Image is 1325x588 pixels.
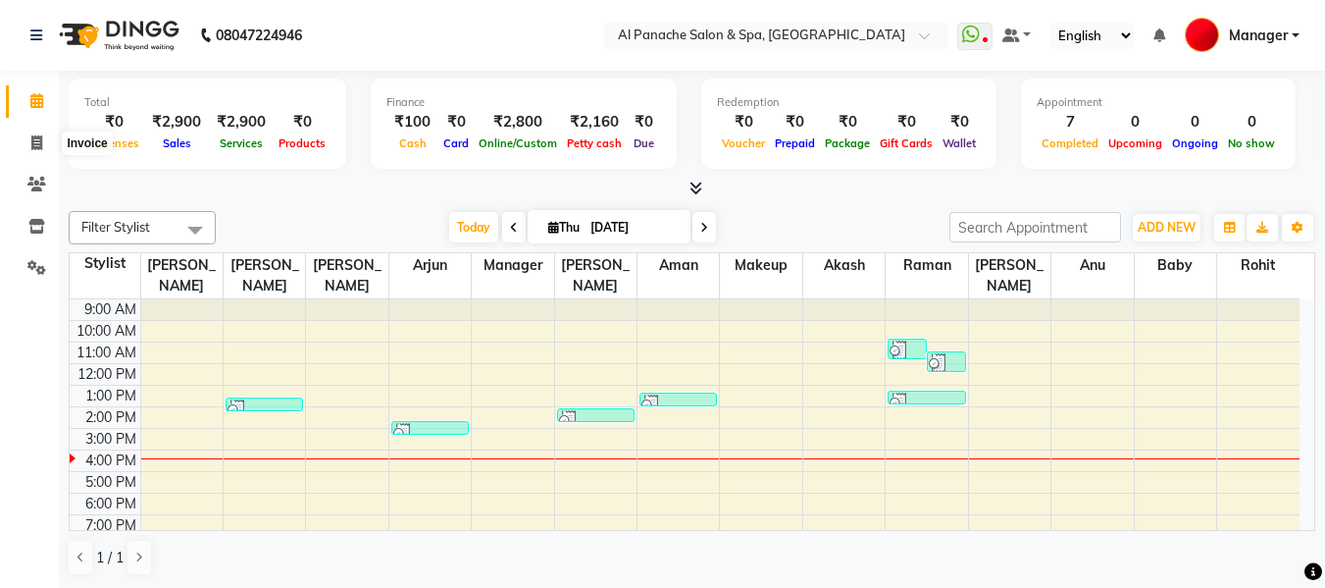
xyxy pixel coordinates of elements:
[81,429,140,450] div: 3:00 PM
[306,253,387,298] span: [PERSON_NAME]
[938,111,981,134] div: ₹0
[627,111,661,134] div: ₹0
[81,407,140,428] div: 2:00 PM
[770,136,820,150] span: Prepaid
[438,111,474,134] div: ₹0
[62,132,112,155] div: Invoice
[81,219,150,235] span: Filter Stylist
[1103,111,1167,134] div: 0
[585,213,683,242] input: 2025-09-04
[1229,26,1288,46] span: Manager
[50,8,184,63] img: logo
[158,136,196,150] span: Sales
[1133,214,1200,241] button: ADD NEW
[637,253,719,278] span: Aman
[820,136,875,150] span: Package
[875,111,938,134] div: ₹0
[1217,253,1300,278] span: Rohit
[1223,136,1280,150] span: No show
[969,253,1050,298] span: [PERSON_NAME]
[1037,94,1280,111] div: Appointment
[73,321,140,342] div: 10:00 AM
[889,340,926,358] div: [PERSON_NAME] sir, TK01, 10:50 AM-11:50 AM, HAIR CUT [DEMOGRAPHIC_DATA],Hair - [PERSON_NAME] Sett...
[274,111,331,134] div: ₹0
[438,136,474,150] span: Card
[928,352,965,371] div: panache salon, TK02, 11:25 AM-12:25 PM, HAIR CUT [DEMOGRAPHIC_DATA],Hair - [PERSON_NAME] Settings
[474,111,562,134] div: ₹2,800
[274,136,331,150] span: Products
[394,136,432,150] span: Cash
[215,136,268,150] span: Services
[1037,111,1103,134] div: 7
[555,253,637,298] span: [PERSON_NAME]
[562,111,627,134] div: ₹2,160
[449,212,498,242] span: Today
[558,409,634,421] div: [PERSON_NAME] mam, TK05, 02:05 PM-02:40 PM, Threading - Eyebrows,O3 [PERSON_NAME],NAIL PAINT
[474,136,562,150] span: Online/Custom
[629,136,659,150] span: Due
[1135,253,1216,278] span: Baby
[889,392,964,403] div: panache salon, TK03, 01:15 PM-01:45 PM, Hair - [PERSON_NAME] Settings
[803,253,885,278] span: Akash
[562,136,627,150] span: Petty cash
[1037,136,1103,150] span: Completed
[1185,18,1219,52] img: Manager
[84,94,331,111] div: Total
[80,299,140,320] div: 9:00 AM
[84,111,144,134] div: ₹0
[81,386,140,406] div: 1:00 PM
[640,394,716,405] div: [PERSON_NAME] sir(regular aman client), TK04, 01:20 PM-01:50 PM, HAIR CUT [DEMOGRAPHIC_DATA]
[81,515,140,536] div: 7:00 PM
[717,136,770,150] span: Voucher
[949,212,1121,242] input: Search Appointment
[820,111,875,134] div: ₹0
[141,253,223,298] span: [PERSON_NAME]
[227,399,302,410] div: [PERSON_NAME] mam, TK05, 01:35 PM-02:05 PM, Hair Color - Root Touch Up (Inoa)
[81,451,140,471] div: 4:00 PM
[81,494,140,514] div: 6:00 PM
[73,343,140,363] div: 11:00 AM
[96,548,124,568] span: 1 / 1
[1167,111,1223,134] div: 0
[392,422,468,434] div: [PERSON_NAME] mam, TK05, 02:40 PM-03:10 PM, Hand & Feet - Regular Pedicure
[543,220,585,235] span: Thu
[1138,220,1196,235] span: ADD NEW
[81,472,140,493] div: 5:00 PM
[386,94,661,111] div: Finance
[70,253,140,274] div: Stylist
[1051,253,1133,278] span: Anu
[216,8,302,63] b: 08047224946
[1167,136,1223,150] span: Ongoing
[386,111,438,134] div: ₹100
[74,364,140,385] div: 12:00 PM
[717,111,770,134] div: ₹0
[770,111,820,134] div: ₹0
[224,253,305,298] span: [PERSON_NAME]
[389,253,471,278] span: Arjun
[144,111,209,134] div: ₹2,900
[875,136,938,150] span: Gift Cards
[938,136,981,150] span: Wallet
[472,253,553,278] span: Manager
[209,111,274,134] div: ₹2,900
[1223,111,1280,134] div: 0
[717,94,981,111] div: Redemption
[720,253,801,278] span: Makeup
[886,253,967,278] span: Raman
[1103,136,1167,150] span: Upcoming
